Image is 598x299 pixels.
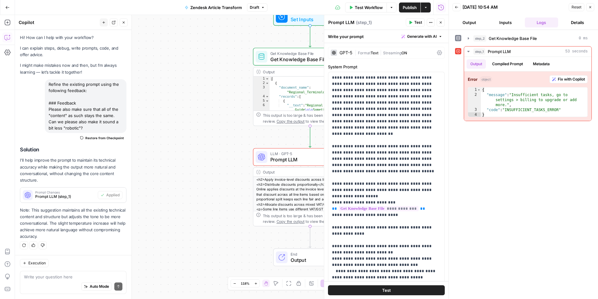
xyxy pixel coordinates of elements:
button: Test Workflow [345,2,387,12]
strong: Error [468,76,477,82]
span: Fix with Copilot [558,76,585,82]
span: Prompt LLM [488,48,511,55]
div: Refine the existing prompt using the following feedback: ### Feedback Please also make sure that ... [45,79,126,133]
div: Output [263,69,347,75]
span: Get Knowledge Base File [270,56,347,63]
button: Restore from Checkpoint [78,134,126,142]
button: Applied [98,191,122,199]
button: Output [467,59,486,69]
span: step_1 [473,48,485,55]
div: 1 [253,76,269,81]
div: This output is too large & has been abbreviated for review. to view the full content. [263,213,364,224]
div: Get Knowledge Base FileGet Knowledge Base FileStep 2Output[ { "document_name": "Regional_Terminol... [253,48,367,126]
span: Set Inputs [291,16,327,23]
span: Applied [106,192,120,198]
g: Edge from step_2 to step_1 [309,126,311,148]
span: Execution [28,260,46,266]
span: Toggle code folding, rows 2 through 9 [265,81,269,86]
span: | [378,49,383,56]
div: This output is too large & has been abbreviated for review. to view the full content. [263,112,364,124]
button: 53 seconds [464,47,591,56]
span: Output [291,256,341,264]
button: Reset [569,3,584,11]
div: Output [263,169,347,175]
span: Get Knowledge Base File [489,35,537,42]
p: I might make mistakes now and then, but I’m always learning — let’s tackle it together! [20,62,126,75]
span: | [355,49,358,56]
p: Note: This suggestion maintains all the existing technical content and structure but adjusts the ... [20,207,126,240]
span: Get Knowledge Base File [270,50,347,56]
p: I'll help improve the prompt to maintain its technical accuracy while making the output more natu... [20,157,126,184]
g: Edge from step_1 to end [309,226,311,248]
div: ErrorLLM · GPT-5Prompt LLMStep 1Output<h2>Apply invoice-level discounts across line items accurat... [253,148,367,227]
span: Toggle code folding, rows 1 through 4 [477,87,481,92]
span: Prompt LLM [270,156,348,163]
span: ON [401,51,407,55]
span: Reset [572,4,581,10]
span: Publish [403,4,417,11]
span: Prompt Changes [35,191,95,194]
span: LLM · GPT-5 [270,151,348,157]
span: Copy the output [277,119,305,123]
div: 2 [468,92,481,107]
button: Details [561,17,594,27]
span: 0 ms [579,36,588,41]
span: Toggle code folding, rows 4 through 8 [265,94,269,99]
button: Test [328,285,445,295]
button: Zendesk Article Transform [181,2,246,12]
div: 5 [253,99,269,103]
span: Toggle code folding, rows 5 through 7 [265,99,269,103]
span: Copy the output [277,219,305,224]
button: 0 ms [464,33,591,43]
p: Hi! How can I help with your workflow? [20,34,126,41]
span: Zendesk Article Transform [190,4,242,11]
span: Test [382,287,391,293]
button: Publish [399,2,420,12]
button: Test [406,18,425,27]
div: GPT-5 [339,51,352,55]
h2: Solution [20,147,126,153]
div: Write your prompt [324,30,448,43]
span: Generate with AI [407,34,437,39]
span: Text [371,51,378,55]
span: End [291,251,341,257]
span: Test Workflow [355,4,383,11]
div: EndOutput [253,248,367,266]
button: Compiled Prompt [488,59,527,69]
button: Draft [247,3,268,12]
button: Auto Mode [81,282,112,291]
span: object [480,76,492,82]
button: Fix with Copilot [549,75,588,83]
g: Edge from start to step_2 [309,26,311,47]
div: WorkflowSet InputsInputs [253,8,367,26]
p: I can explain steps, debug, write prompts, code, and offer advice. [20,45,126,58]
span: ( step_1 ) [356,19,372,26]
button: Inputs [489,17,522,27]
div: 53 seconds [464,57,591,121]
div: Copilot [19,19,98,26]
span: Streaming [383,51,401,55]
div: 2 [253,81,269,86]
label: System Prompt [328,64,445,70]
div: 1 [468,87,481,92]
span: 118% [241,281,249,286]
button: Logs [525,17,558,27]
div: 3 [468,107,481,112]
button: Execution [20,259,49,267]
span: Format [358,51,371,55]
textarea: Prompt LLM [328,19,354,26]
button: Metadata [529,59,553,69]
span: Toggle code folding, rows 1 through 10 [265,76,269,81]
span: 53 seconds [565,49,588,54]
span: Test [414,20,422,25]
div: 4 [468,112,481,117]
span: Prompt LLM (step_1) [35,194,95,199]
span: Auto Mode [90,284,109,289]
span: Restore from Checkpoint [85,135,124,140]
div: 4 [253,94,269,99]
span: Draft [250,5,259,10]
div: 3 [253,86,269,94]
button: Generate with AI [399,32,445,41]
button: Output [453,17,486,27]
span: step_2 [473,35,486,42]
